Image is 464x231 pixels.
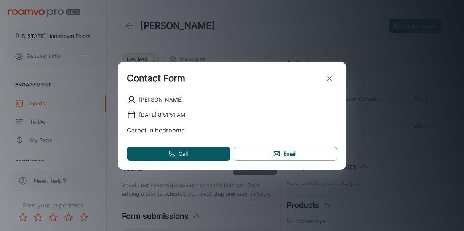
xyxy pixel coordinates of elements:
a: Email [234,147,337,161]
p: Carpet in bedrooms [127,126,337,135]
button: exit [322,71,337,86]
a: Call [127,147,230,161]
p: [DATE] 8:51:51 AM [139,111,186,119]
h1: Contact Form [127,72,185,85]
p: [PERSON_NAME] [139,96,183,104]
